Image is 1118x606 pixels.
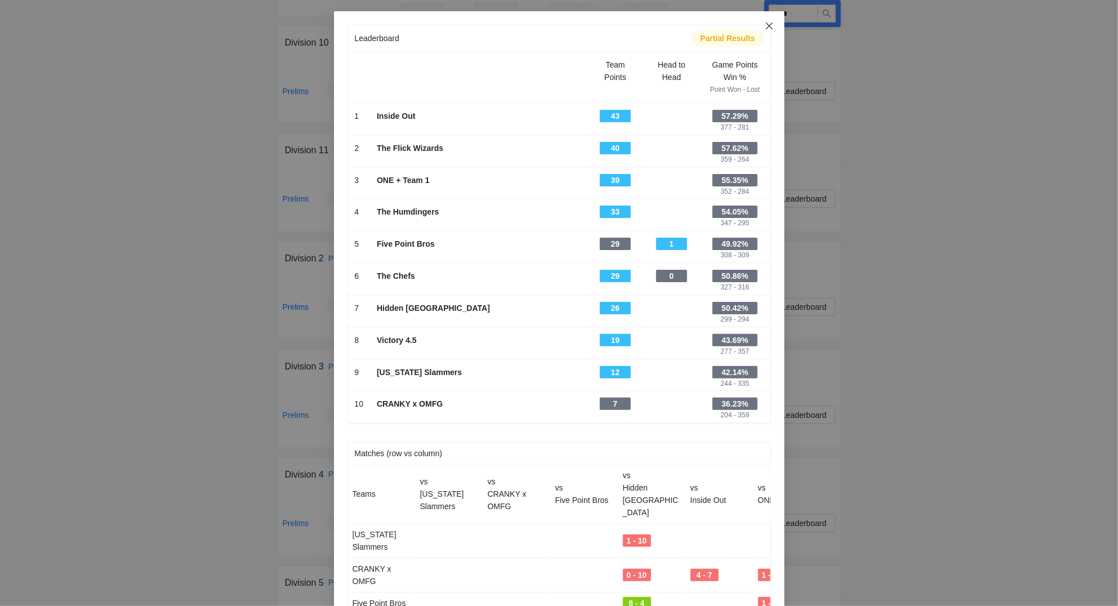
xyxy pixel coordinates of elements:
[355,410,364,421] div: -
[758,482,817,494] div: vs
[377,239,435,248] b: Five Point Bros
[600,206,631,218] div: 33
[671,302,673,313] div: -
[355,122,364,133] div: -
[712,366,758,378] div: 42.14%
[614,122,617,133] div: -
[614,186,617,197] div: -
[355,238,364,250] div: 5
[758,494,817,506] div: ONE + Team 1
[707,59,764,83] div: Game Points Win %
[712,142,758,154] div: 57.62%
[355,28,692,49] div: Leaderboard
[355,346,364,357] div: -
[614,378,617,389] div: -
[614,314,617,325] div: -
[355,154,364,165] div: -
[712,174,758,186] div: 55.35%
[614,218,617,229] div: -
[600,174,631,186] div: 39
[754,11,785,42] button: Close
[623,569,651,581] div: 0 - 10
[355,366,364,378] div: 9
[377,304,490,313] b: Hidden [GEOGRAPHIC_DATA]
[707,84,764,95] div: Point Won - Lost
[555,482,614,494] div: vs
[614,410,617,421] div: -
[721,154,750,165] div: 359 - 264
[355,314,364,325] div: -
[355,250,364,261] div: -
[555,494,614,506] div: Five Point Bros
[420,488,479,513] div: [US_STATE] Slammers
[420,475,479,488] div: vs
[377,250,580,261] div: -
[377,399,443,408] b: CRANKY x OMFG
[377,378,580,389] div: -
[600,110,631,122] div: 43
[712,270,758,282] div: 50.86%
[721,122,750,133] div: 377 - 281
[355,398,364,410] div: 10
[377,346,580,357] div: -
[712,398,758,410] div: 36.23%
[355,174,364,186] div: 3
[377,112,415,121] b: Inside Out
[712,110,758,122] div: 57.29%
[721,218,750,229] div: 347 - 295
[671,206,673,216] div: -
[355,378,364,389] div: -
[600,398,631,410] div: 7
[377,314,580,325] div: -
[691,569,719,581] div: 4 - 7
[656,270,687,282] div: 0
[614,154,617,165] div: -
[594,59,637,83] div: Team Points
[671,174,673,185] div: -
[671,142,673,153] div: -
[721,282,750,293] div: 327 - 316
[765,21,774,30] span: close
[353,563,411,587] div: CRANKY x OMFG
[377,207,439,216] b: The Humdingers
[614,346,617,357] div: -
[691,482,749,494] div: vs
[377,144,443,153] b: The Flick Wizards
[355,218,364,229] div: -
[600,334,631,346] div: 19
[488,475,546,488] div: vs
[691,494,749,506] div: Inside Out
[712,302,758,314] div: 50.42%
[721,410,750,421] div: 204 - 359
[377,154,580,165] div: -
[712,206,758,218] div: 54.05%
[377,368,462,377] b: [US_STATE] Slammers
[712,238,758,250] div: 49.92%
[353,528,411,553] div: [US_STATE] Slammers
[488,488,546,513] div: CRANKY x OMFG
[377,186,580,197] div: -
[355,186,364,197] div: -
[377,410,580,421] div: -
[758,569,786,581] div: 1 - 10
[614,282,617,293] div: -
[600,366,631,378] div: 12
[377,176,430,185] b: ONE + Team 1
[377,282,580,293] div: -
[671,110,673,121] div: -
[656,238,687,250] div: 1
[623,469,682,482] div: vs
[623,534,651,547] div: 1 - 10
[721,250,750,261] div: 308 - 309
[355,443,764,464] div: Matches (row vs column)
[671,334,673,345] div: -
[712,334,758,346] div: 43.69%
[355,270,364,282] div: 6
[671,398,673,408] div: -
[671,250,673,261] div: -
[600,270,631,282] div: 29
[721,346,750,357] div: 277 - 357
[721,186,750,197] div: 352 - 284
[623,482,682,519] div: Hidden [GEOGRAPHIC_DATA]
[721,378,750,389] div: 244 - 335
